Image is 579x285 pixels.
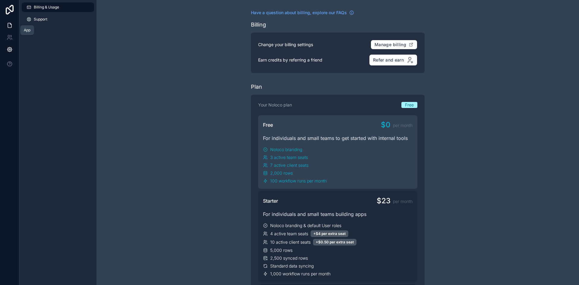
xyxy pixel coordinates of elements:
span: 7 active client seats [270,162,308,168]
span: 2,000 rows [270,170,293,176]
span: Standard data syncing [270,263,314,269]
span: Noloco branding & default User roles [270,223,341,229]
span: Noloco branding [270,147,302,153]
div: For individuals and small teams building apps [263,211,413,218]
span: Manage billing [375,42,406,47]
div: +$0.50 per extra seat [313,239,356,245]
span: 10 active client seats [270,239,311,245]
div: For individuals and small teams to get started with internal tools [263,135,413,142]
span: Starter [263,197,278,204]
p: Earn credits by referring a friend [258,57,322,63]
span: Refer and earn [373,57,404,63]
a: Billing & Usage [22,2,94,12]
button: Refer and earn [369,54,417,66]
div: +$4 per extra seat [311,230,348,237]
span: 1,000 workflow runs per month [270,271,331,277]
a: Have a question about billing, explore our FAQs [251,10,354,16]
span: 2,500 synced rows [270,255,308,261]
button: Manage billing [371,40,417,49]
span: per month [393,122,413,128]
span: $23 [377,196,391,206]
span: 4 active team seats [270,231,308,237]
span: Have a question about billing, explore our FAQs [251,10,347,16]
span: 3 active team seats [270,154,308,160]
span: Free [263,121,273,128]
span: Billing & Usage [34,5,59,10]
span: per month [393,198,413,204]
div: Billing [251,21,266,29]
div: Plan [251,83,262,91]
p: Your Noloco plan [258,102,292,108]
span: 100 workflow runs per month [270,178,327,184]
span: Free [405,102,414,108]
p: Change your billing settings [258,42,313,48]
div: App [24,28,30,33]
span: Support [34,17,47,22]
a: Support [22,14,94,24]
span: $0 [381,120,391,130]
span: 5,000 rows [270,247,293,253]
